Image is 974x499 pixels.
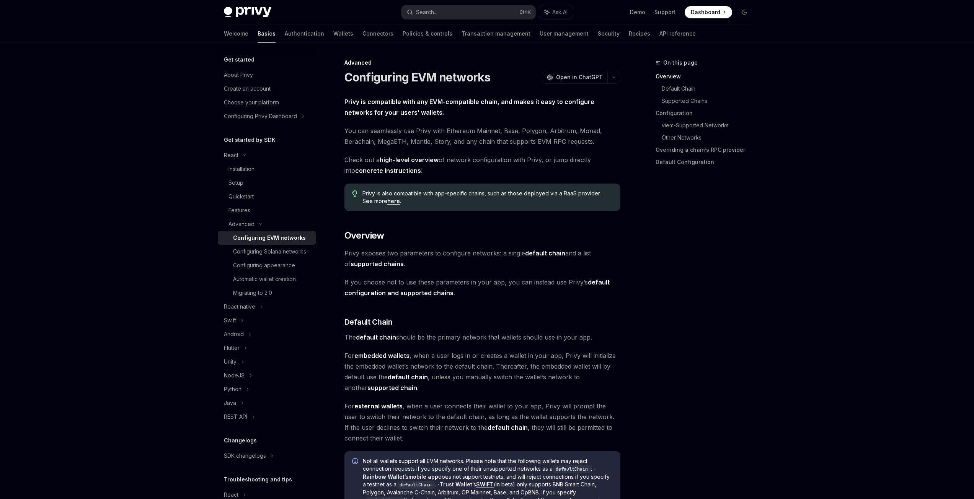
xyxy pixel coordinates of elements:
div: React native [224,302,255,311]
h1: Configuring EVM networks [344,70,491,84]
a: Default Configuration [656,156,757,168]
a: Recipes [629,24,650,43]
span: For , when a user connects their wallet to your app, Privy will prompt the user to switch their n... [344,401,620,444]
div: Flutter [224,343,240,353]
a: Authentication [285,24,324,43]
a: Support [654,8,675,16]
div: Configuring EVM networks [233,233,306,242]
button: Search...CtrlK [401,5,535,19]
span: Check out a of network configuration with Privy, or jump directly into ! [344,154,620,176]
div: Setup [228,178,243,187]
span: Overview [344,229,384,242]
a: SWIFT [476,481,494,488]
a: Default Chain [662,83,757,95]
div: Unity [224,357,237,366]
h5: Changelogs [224,436,257,445]
a: supported chains [351,260,404,268]
a: Wallets [333,24,353,43]
a: viem-Supported Networks [662,119,757,132]
a: About Privy [218,68,316,82]
span: Ctrl K [519,9,531,15]
a: Overriding a chain’s RPC provider [656,144,757,156]
a: User management [540,24,589,43]
a: Overview [656,70,757,83]
a: Quickstart [218,190,316,203]
span: On this page [663,58,698,67]
a: Migrating to 2.0 [218,286,316,300]
a: concrete instructions [355,167,421,175]
a: Configuration [656,107,757,119]
svg: Tip [352,190,357,197]
div: Python [224,385,241,394]
span: Privy is also compatible with app-specific chains, such as those deployed via a RaaS provider. Se... [362,190,612,205]
a: supported chain [367,384,417,392]
div: Create an account [224,84,271,93]
a: Features [218,203,316,217]
a: here [387,198,400,205]
a: Configuring Solana networks [218,245,316,258]
div: Java [224,398,236,408]
div: React [224,151,238,160]
span: Open in ChatGPT [556,73,603,81]
strong: default chain [488,424,528,431]
h5: Troubleshooting and tips [224,475,292,484]
a: Basics [258,24,276,43]
div: NodeJS [224,371,245,380]
a: Supported Chains [662,95,757,107]
strong: external wallets [354,402,403,410]
div: Installation [228,164,255,174]
span: Privy exposes two parameters to configure networks: a single and a list of . [344,248,620,269]
a: Create an account [218,82,316,96]
button: Open in ChatGPT [542,71,607,84]
a: Automatic wallet creation [218,272,316,286]
a: Welcome [224,24,248,43]
span: Ask AI [552,8,568,16]
strong: default chain [388,373,428,381]
a: Installation [218,162,316,176]
div: Android [224,330,244,339]
a: Demo [630,8,645,16]
div: SDK changelogs [224,451,266,460]
a: default chain [525,249,565,257]
div: Migrating to 2.0 [233,288,272,297]
div: Swift [224,316,236,325]
button: Toggle dark mode [738,6,750,18]
a: Security [598,24,620,43]
h5: Get started [224,55,255,64]
a: mobile app [408,473,438,480]
div: Configuring appearance [233,261,295,270]
img: dark logo [224,7,271,18]
button: Ask AI [539,5,573,19]
code: defaultChain [396,481,435,489]
a: Dashboard [685,6,732,18]
a: Configuring EVM networks [218,231,316,245]
div: Search... [416,8,437,17]
span: The should be the primary network that wallets should use in your app. [344,332,620,343]
a: Choose your platform [218,96,316,109]
a: Other Networks [662,132,757,144]
div: Configuring Privy Dashboard [224,112,297,121]
span: For , when a user logs in or creates a wallet in your app, Privy will initialize the embedded wal... [344,350,620,393]
div: Advanced [228,219,255,229]
svg: Info [352,458,360,466]
div: Configuring Solana networks [233,247,306,256]
code: defaultChain [553,465,591,473]
strong: Rainbow Wallet [363,473,405,480]
a: high-level overview [380,156,439,164]
a: API reference [659,24,696,43]
a: Policies & controls [403,24,452,43]
a: Configuring appearance [218,258,316,272]
strong: default chain [356,333,396,341]
a: Transaction management [462,24,530,43]
h5: Get started by SDK [224,135,276,145]
div: Choose your platform [224,98,279,107]
div: About Privy [224,70,253,80]
span: Dashboard [691,8,720,16]
div: Quickstart [228,192,254,201]
span: If you choose not to use these parameters in your app, you can instead use Privy’s . [344,277,620,298]
span: Default Chain [344,317,393,327]
strong: Trust Wallet [440,481,472,488]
